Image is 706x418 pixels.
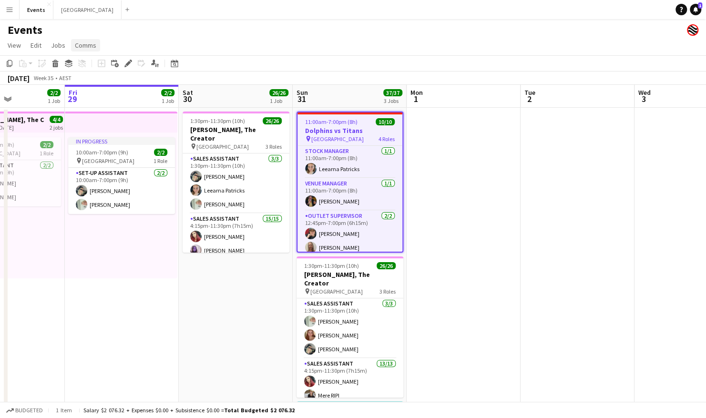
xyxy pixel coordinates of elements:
[379,288,396,295] span: 3 Roles
[153,157,167,164] span: 1 Role
[523,93,535,104] span: 2
[637,93,651,104] span: 3
[31,41,41,50] span: Edit
[8,73,30,83] div: [DATE]
[68,168,175,214] app-card-role: Set-up Assistant2/210:00am-7:00pm (9h)[PERSON_NAME][PERSON_NAME]
[161,89,174,96] span: 2/2
[75,41,96,50] span: Comms
[183,88,193,97] span: Sat
[297,126,402,135] h3: Dolphins vs Titans
[4,39,25,51] a: View
[71,39,100,51] a: Comms
[68,137,175,214] app-job-card: In progress10:00am-7:00pm (9h)2/2 [GEOGRAPHIC_DATA]1 RoleSet-up Assistant2/210:00am-7:00pm (9h)[P...
[5,405,44,416] button: Budgeted
[305,118,358,125] span: 11:00am-7:00pm (8h)
[68,137,175,145] div: In progress
[383,89,402,96] span: 37/37
[297,256,403,398] app-job-card: 1:30pm-11:30pm (10h)26/26[PERSON_NAME], The Creator [GEOGRAPHIC_DATA]3 RolesSales Assistant3/31:3...
[410,88,423,97] span: Mon
[266,143,282,150] span: 3 Roles
[270,97,288,104] div: 1 Job
[687,24,698,36] app-user-avatar: Event Merch
[69,88,77,97] span: Fri
[48,97,60,104] div: 1 Job
[53,0,122,19] button: [GEOGRAPHIC_DATA]
[297,88,308,97] span: Sun
[52,407,75,414] span: 1 item
[269,89,288,96] span: 26/26
[154,149,167,156] span: 2/2
[263,117,282,124] span: 26/26
[698,2,702,9] span: 1
[409,93,423,104] span: 1
[83,407,295,414] div: Salary $2 076.32 + Expenses $0.00 + Subsistence $0.00 =
[183,112,289,253] app-job-card: 1:30pm-11:30pm (10h)26/26[PERSON_NAME], The Creator [GEOGRAPHIC_DATA]3 RolesSales Assistant3/31:3...
[31,74,55,82] span: Week 35
[524,88,535,97] span: Tue
[304,262,359,269] span: 1:30pm-11:30pm (10h)
[67,93,77,104] span: 29
[40,150,53,157] span: 1 Role
[51,41,65,50] span: Jobs
[690,4,701,15] a: 1
[295,93,308,104] span: 31
[47,89,61,96] span: 2/2
[377,262,396,269] span: 26/26
[20,0,53,19] button: Events
[27,39,45,51] a: Edit
[40,141,53,148] span: 2/2
[59,74,72,82] div: AEST
[297,270,403,287] h3: [PERSON_NAME], The Creator
[297,178,402,211] app-card-role: Venue Manager1/111:00am-7:00pm (8h)[PERSON_NAME]
[384,97,402,104] div: 3 Jobs
[310,288,363,295] span: [GEOGRAPHIC_DATA]
[297,211,402,257] app-card-role: Outlet Supervisor2/212:45pm-7:00pm (6h15m)[PERSON_NAME][PERSON_NAME]
[47,39,69,51] a: Jobs
[181,93,193,104] span: 30
[50,123,63,131] div: 2 jobs
[379,135,395,143] span: 4 Roles
[82,157,134,164] span: [GEOGRAPHIC_DATA]
[15,407,43,414] span: Budgeted
[638,88,651,97] span: Wed
[183,153,289,214] app-card-role: Sales Assistant3/31:30pm-11:30pm (10h)[PERSON_NAME]Leearna Patricks[PERSON_NAME]
[183,125,289,143] h3: [PERSON_NAME], The Creator
[376,118,395,125] span: 10/10
[311,135,364,143] span: [GEOGRAPHIC_DATA]
[8,41,21,50] span: View
[224,407,295,414] span: Total Budgeted $2 076.32
[297,298,403,358] app-card-role: Sales Assistant3/31:30pm-11:30pm (10h)[PERSON_NAME][PERSON_NAME][PERSON_NAME]
[8,23,42,37] h1: Events
[297,146,402,178] app-card-role: Stock Manager1/111:00am-7:00pm (8h)Leearna Patricks
[196,143,249,150] span: [GEOGRAPHIC_DATA]
[50,116,63,123] span: 4/4
[162,97,174,104] div: 1 Job
[76,149,128,156] span: 10:00am-7:00pm (9h)
[190,117,245,124] span: 1:30pm-11:30pm (10h)
[297,112,403,253] app-job-card: 11:00am-7:00pm (8h)10/10Dolphins vs Titans [GEOGRAPHIC_DATA]4 RolesStock Manager1/111:00am-7:00pm...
